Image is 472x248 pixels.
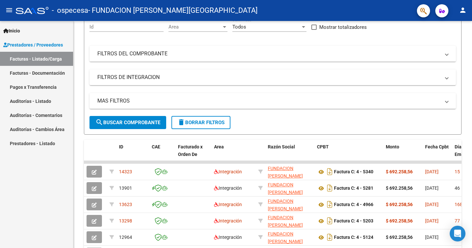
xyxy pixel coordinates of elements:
[268,214,312,228] div: 30644950685
[214,185,242,191] span: Integración
[383,140,423,169] datatable-header-cell: Monto
[268,182,303,195] span: FUNDACION [PERSON_NAME]
[319,23,367,31] span: Mostrar totalizadores
[265,140,314,169] datatable-header-cell: Razón Social
[334,219,373,224] strong: Factura C: 4 - 5203
[268,181,312,195] div: 30644950685
[97,97,440,105] mat-panel-title: MAS FILTROS
[386,185,413,191] strong: $ 692.258,56
[97,74,440,81] mat-panel-title: FILTROS DE INTEGRACION
[268,144,295,149] span: Razón Social
[149,140,175,169] datatable-header-cell: CAE
[314,140,383,169] datatable-header-cell: CPBT
[175,140,211,169] datatable-header-cell: Facturado x Orden De
[177,120,225,125] span: Borrar Filtros
[386,235,413,240] strong: $ 692.258,56
[268,231,303,244] span: FUNDACION [PERSON_NAME]
[425,169,439,174] span: [DATE]
[268,166,303,179] span: FUNDACION [PERSON_NAME]
[334,202,373,207] strong: Factura C: 4 - 4966
[3,27,20,34] span: Inicio
[119,185,132,191] span: 13901
[89,116,166,129] button: Buscar Comprobante
[325,216,334,226] i: Descargar documento
[89,46,456,62] mat-expansion-panel-header: FILTROS DEL COMPROBANTE
[119,144,123,149] span: ID
[214,144,224,149] span: Area
[52,3,88,18] span: - ospecesa
[171,116,230,129] button: Borrar Filtros
[459,6,467,14] mat-icon: person
[232,24,246,30] span: Todos
[425,202,439,207] span: [DATE]
[214,169,242,174] span: Integración
[268,198,312,211] div: 30644950685
[325,183,334,193] i: Descargar documento
[386,202,413,207] strong: $ 692.258,56
[89,69,456,85] mat-expansion-panel-header: FILTROS DE INTEGRACION
[95,120,160,125] span: Buscar Comprobante
[89,93,456,109] mat-expansion-panel-header: MAS FILTROS
[325,166,334,177] i: Descargar documento
[268,215,303,228] span: FUNDACION [PERSON_NAME]
[119,202,132,207] span: 13623
[268,230,312,244] div: 30644950685
[268,165,312,179] div: 30644950685
[386,144,399,149] span: Monto
[325,199,334,210] i: Descargar documento
[455,169,460,174] span: 15
[455,185,460,191] span: 46
[334,235,373,240] strong: Factura C: 4 - 5124
[119,169,132,174] span: 14323
[334,169,373,175] strong: Factura C: 4 - 5340
[425,235,439,240] span: [DATE]
[116,140,149,169] datatable-header-cell: ID
[386,218,413,223] strong: $ 692.258,56
[423,140,452,169] datatable-header-cell: Fecha Cpbt
[325,232,334,242] i: Descargar documento
[455,218,460,223] span: 77
[425,218,439,223] span: [DATE]
[455,202,462,207] span: 168
[425,185,439,191] span: [DATE]
[317,144,329,149] span: CPBT
[88,3,258,18] span: - FUNDACION [PERSON_NAME][GEOGRAPHIC_DATA]
[3,41,63,48] span: Prestadores / Proveedores
[168,24,222,30] span: Area
[386,169,413,174] strong: $ 692.258,56
[268,199,303,211] span: FUNDACION [PERSON_NAME]
[5,6,13,14] mat-icon: menu
[214,202,242,207] span: Integración
[119,218,132,223] span: 13298
[178,144,203,157] span: Facturado x Orden De
[214,218,242,223] span: Integración
[334,186,373,191] strong: Factura C: 4 - 5281
[95,118,103,126] mat-icon: search
[450,226,465,241] div: Open Intercom Messenger
[119,235,132,240] span: 12964
[97,50,440,57] mat-panel-title: FILTROS DEL COMPROBANTE
[152,144,160,149] span: CAE
[211,140,256,169] datatable-header-cell: Area
[425,144,449,149] span: Fecha Cpbt
[214,235,242,240] span: Integración
[177,118,185,126] mat-icon: delete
